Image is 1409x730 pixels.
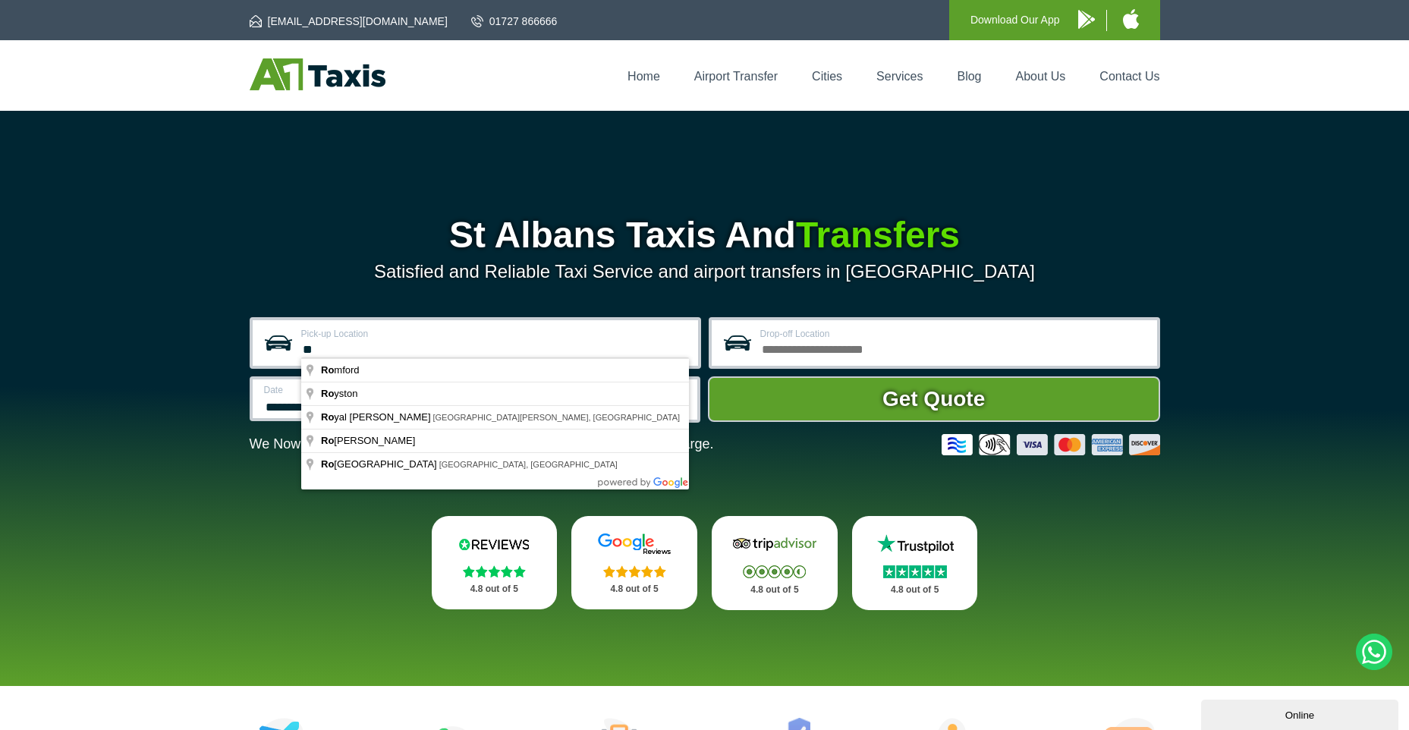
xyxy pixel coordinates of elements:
span: [PERSON_NAME] [321,435,417,446]
a: Home [627,70,660,83]
img: Stars [883,565,947,578]
iframe: chat widget [1201,697,1401,730]
a: Reviews.io Stars 4.8 out of 5 [432,516,558,609]
img: Stars [463,565,526,577]
a: 01727 866666 [471,14,558,29]
a: Cities [812,70,842,83]
p: 4.8 out of 5 [869,581,961,599]
span: [GEOGRAPHIC_DATA], [GEOGRAPHIC_DATA] [439,460,618,469]
span: [GEOGRAPHIC_DATA] [321,458,439,470]
label: Drop-off Location [760,329,1148,338]
img: Reviews.io [448,533,539,555]
p: We Now Accept Card & Contactless Payment In [250,436,714,452]
img: Trustpilot [870,533,961,555]
label: Date [264,385,459,395]
p: Download Our App [970,11,1060,30]
span: [GEOGRAPHIC_DATA][PERSON_NAME], [GEOGRAPHIC_DATA] [433,413,681,422]
span: yston [321,388,360,399]
span: Ro [321,388,334,399]
p: 4.8 out of 5 [448,580,541,599]
a: Airport Transfer [694,70,778,83]
p: 4.8 out of 5 [588,580,681,599]
button: Get Quote [708,376,1160,422]
h1: St Albans Taxis And [250,217,1160,253]
label: Pick-up Location [301,329,689,338]
span: Transfers [796,215,960,255]
span: Ro [321,435,334,446]
span: Ro [321,458,334,470]
span: mford [321,364,362,376]
span: Ro [321,411,334,423]
span: Ro [321,364,334,376]
img: Tripadvisor [729,533,820,555]
a: Tripadvisor Stars 4.8 out of 5 [712,516,838,610]
a: Blog [957,70,981,83]
img: Stars [603,565,666,577]
img: Credit And Debit Cards [942,434,1160,455]
img: Stars [743,565,806,578]
a: [EMAIL_ADDRESS][DOMAIN_NAME] [250,14,448,29]
p: Satisfied and Reliable Taxi Service and airport transfers in [GEOGRAPHIC_DATA] [250,261,1160,282]
a: Google Stars 4.8 out of 5 [571,516,697,609]
span: yal [PERSON_NAME] [321,411,433,423]
a: About Us [1016,70,1066,83]
img: Google [589,533,680,555]
img: A1 Taxis iPhone App [1123,9,1139,29]
p: 4.8 out of 5 [728,581,821,599]
img: A1 Taxis St Albans LTD [250,58,385,90]
a: Contact Us [1099,70,1159,83]
a: Trustpilot Stars 4.8 out of 5 [852,516,978,610]
img: A1 Taxis Android App [1078,10,1095,29]
a: Services [876,70,923,83]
